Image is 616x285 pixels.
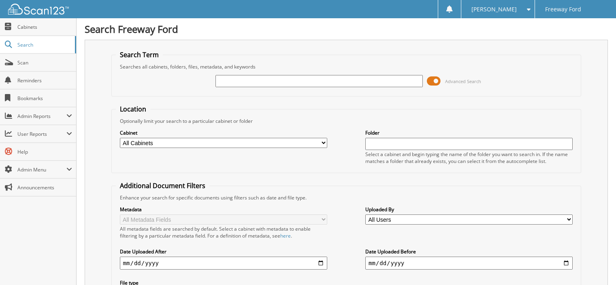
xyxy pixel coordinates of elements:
label: Date Uploaded After [120,248,327,255]
div: Searches all cabinets, folders, files, metadata, and keywords [116,63,577,70]
span: Advanced Search [445,78,481,84]
span: Cabinets [17,24,72,30]
a: here [280,232,291,239]
span: Help [17,148,72,155]
div: Enhance your search for specific documents using filters such as date and file type. [116,194,577,201]
span: User Reports [17,131,66,137]
img: scan123-logo-white.svg [8,4,69,15]
div: Select a cabinet and begin typing the name of the folder you want to search in. If the name match... [365,151,573,165]
label: Uploaded By [365,206,573,213]
label: Folder [365,129,573,136]
legend: Search Term [116,50,163,59]
span: Search [17,41,71,48]
label: Cabinet [120,129,327,136]
span: Scan [17,59,72,66]
span: Admin Reports [17,113,66,120]
input: start [120,257,327,270]
span: Reminders [17,77,72,84]
legend: Additional Document Filters [116,181,209,190]
h1: Search Freeway Ford [85,22,608,36]
span: Announcements [17,184,72,191]
span: [PERSON_NAME] [471,7,517,12]
input: end [365,257,573,270]
span: Bookmarks [17,95,72,102]
label: Date Uploaded Before [365,248,573,255]
div: All metadata fields are searched by default. Select a cabinet with metadata to enable filtering b... [120,225,327,239]
span: Admin Menu [17,166,66,173]
legend: Location [116,105,150,114]
label: Metadata [120,206,327,213]
div: Optionally limit your search to a particular cabinet or folder [116,118,577,124]
span: Freeway Ford [545,7,581,12]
